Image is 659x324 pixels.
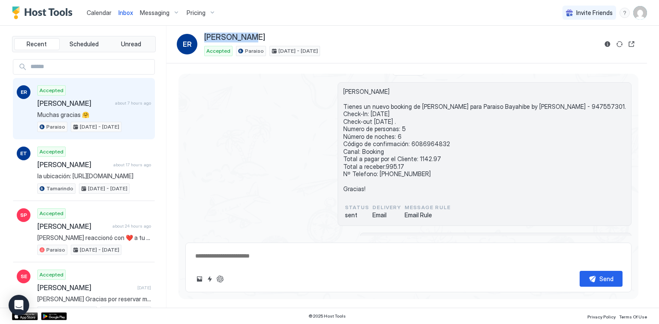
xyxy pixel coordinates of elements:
[626,39,637,49] button: Open reservation
[587,314,616,319] span: Privacy Policy
[308,313,346,319] span: © 2025 Host Tools
[87,9,112,16] span: Calendar
[80,246,119,254] span: [DATE] - [DATE]
[245,47,264,55] span: Paraiso
[70,40,99,48] span: Scheduled
[61,38,107,50] button: Scheduled
[599,274,614,283] div: Send
[37,222,109,231] span: [PERSON_NAME]
[619,312,647,321] a: Terms Of Use
[614,39,625,49] button: Sync reservation
[372,211,401,219] span: Email
[39,148,63,156] span: Accepted
[278,47,318,55] span: [DATE] - [DATE]
[345,211,369,219] span: sent
[140,9,169,17] span: Messaging
[576,9,613,17] span: Invite Friends
[205,274,215,284] button: Quick reply
[39,271,63,279] span: Accepted
[215,274,225,284] button: ChatGPT Auto Reply
[121,40,141,48] span: Unread
[405,204,450,211] span: Message Rule
[343,88,626,193] span: [PERSON_NAME] Tienes un nuevo booking de [PERSON_NAME] para Paraiso Bayahibe by [PERSON_NAME] - 9...
[27,40,47,48] span: Recent
[345,204,369,211] span: status
[187,9,206,17] span: Pricing
[46,123,65,131] span: Paraiso
[87,8,112,17] a: Calendar
[37,234,151,242] span: [PERSON_NAME] reaccionó con ❤️ a tu mensaje, que dice: “[PERSON_NAME] Gracias por reservar mi apa...
[118,9,133,16] span: Inbox
[183,39,192,49] span: ER
[113,162,151,168] span: about 17 hours ago
[21,88,27,96] span: ER
[108,38,154,50] button: Unread
[206,47,230,55] span: Accepted
[39,210,63,217] span: Accepted
[46,246,65,254] span: Paraiso
[587,312,616,321] a: Privacy Policy
[9,295,29,315] div: Open Intercom Messenger
[194,274,205,284] button: Upload image
[27,60,154,74] input: Input Field
[37,99,112,108] span: [PERSON_NAME]
[39,87,63,94] span: Accepted
[37,172,151,180] span: la ubicación: [URL][DOMAIN_NAME]
[80,123,119,131] span: [DATE] - [DATE]
[115,100,151,106] span: about 7 hours ago
[118,8,133,17] a: Inbox
[204,33,265,42] span: [PERSON_NAME]
[112,223,151,229] span: about 24 hours ago
[88,185,127,192] span: [DATE] - [DATE]
[37,295,151,303] span: [PERSON_NAME] Gracias por reservar mi apartamento, estoy encantada de teneros por aquí. Te estaré...
[620,8,630,18] div: menu
[37,111,151,119] span: Muchas gracias 🤗
[602,39,613,49] button: Reservation information
[46,185,73,192] span: Tamarindo
[633,6,647,20] div: User profile
[37,283,134,292] span: [PERSON_NAME]
[41,312,67,320] a: Google Play Store
[20,211,27,219] span: SP
[20,150,27,157] span: ET
[580,271,623,287] button: Send
[37,160,110,169] span: [PERSON_NAME]
[137,285,151,291] span: [DATE]
[405,211,450,219] span: Email Rule
[12,312,38,320] a: App Store
[619,314,647,319] span: Terms Of Use
[14,38,60,50] button: Recent
[372,204,401,211] span: Delivery
[12,6,76,19] a: Host Tools Logo
[12,36,156,52] div: tab-group
[21,273,27,280] span: SE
